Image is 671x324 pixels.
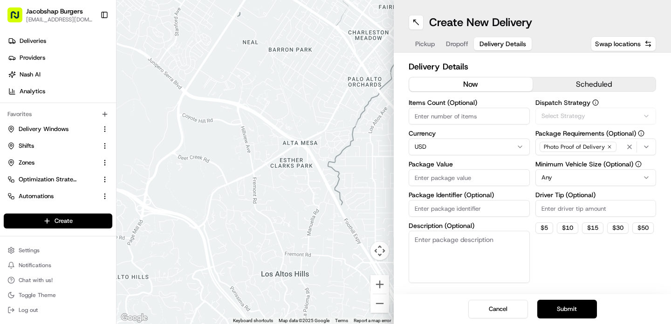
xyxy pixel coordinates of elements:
a: Terms [335,318,348,323]
button: Submit [537,300,597,318]
label: Description (Optional) [409,222,530,229]
div: Past conversations [9,121,60,129]
input: Clear [24,60,154,70]
button: Zones [4,155,112,170]
div: 📗 [9,184,17,192]
img: 1736555255976-a54dd68f-1ca7-489b-9aae-adbdc363a1c4 [19,145,26,152]
span: Photo Proof of Delivery [544,143,605,151]
a: Analytics [4,84,116,99]
button: Automations [4,189,112,204]
button: Notifications [4,259,112,272]
span: Pickup [415,39,435,48]
button: Toggle Theme [4,289,112,302]
span: [DATE] [130,145,150,152]
p: Welcome 👋 [9,37,170,52]
label: Items Count (Optional) [409,99,530,106]
button: Shifts [4,138,112,153]
button: $10 [557,222,578,234]
a: Zones [7,159,97,167]
span: Deliveries [20,37,46,45]
img: Joana Marie Avellanoza [9,136,24,151]
button: Minimum Vehicle Size (Optional) [635,161,642,167]
label: Minimum Vehicle Size (Optional) [535,161,657,167]
img: Google [119,312,150,324]
a: Powered byPylon [66,206,113,213]
img: Nash [9,9,28,28]
span: Create [55,217,73,225]
a: Delivery Windows [7,125,97,133]
h1: Create New Delivery [429,15,532,30]
button: Package Requirements (Optional) [638,130,644,137]
a: Providers [4,50,116,65]
span: Map data ©2025 Google [279,318,329,323]
div: Favorites [4,107,112,122]
div: We're available if you need us! [42,98,128,106]
button: Settings [4,244,112,257]
span: Pylon [93,206,113,213]
input: Enter package value [409,169,530,186]
button: Dispatch Strategy [592,99,599,106]
span: Providers [20,54,45,62]
a: Shifts [7,142,97,150]
h2: Delivery Details [409,60,656,73]
a: Optimization Strategy [7,175,97,184]
input: Enter package identifier [409,200,530,217]
button: Cancel [468,300,528,318]
span: Delivery Details [479,39,526,48]
button: [EMAIL_ADDRESS][DOMAIN_NAME] [26,16,93,23]
button: Jacobshap Burgers [26,7,83,16]
div: Start new chat [42,89,153,98]
span: Zones [19,159,34,167]
button: Map camera controls [370,241,389,260]
a: Nash AI [4,67,116,82]
button: Photo Proof of Delivery [535,138,657,155]
button: Keyboard shortcuts [233,317,273,324]
button: $30 [607,222,629,234]
label: Package Value [409,161,530,167]
button: now [409,77,533,91]
label: Dispatch Strategy [535,99,657,106]
span: Knowledge Base [19,183,71,193]
span: Optimization Strategy [19,175,77,184]
a: Open this area in Google Maps (opens a new window) [119,312,150,324]
span: Nash AI [20,70,41,79]
button: Create [4,214,112,228]
input: Enter number of items [409,108,530,124]
label: Currency [409,130,530,137]
span: Log out [19,306,38,314]
input: Enter driver tip amount [535,200,657,217]
span: Swap locations [595,39,641,48]
button: Zoom out [370,294,389,313]
button: Optimization Strategy [4,172,112,187]
a: Deliveries [4,34,116,48]
a: 📗Knowledge Base [6,179,75,196]
label: Package Identifier (Optional) [409,192,530,198]
div: 💻 [79,184,86,192]
button: Chat with us! [4,274,112,287]
button: $5 [535,222,553,234]
span: Shifts [19,142,34,150]
button: Swap locations [591,36,656,51]
a: Report a map error [354,318,391,323]
span: Settings [19,247,40,254]
span: Delivery Windows [19,125,68,133]
button: Jacobshap Burgers[EMAIL_ADDRESS][DOMAIN_NAME] [4,4,96,26]
button: $50 [632,222,654,234]
button: See all [144,119,170,131]
label: Package Requirements (Optional) [535,130,657,137]
span: • [125,145,129,152]
span: API Documentation [88,183,150,193]
span: Automations [19,192,54,200]
span: [PERSON_NAME] [PERSON_NAME] [29,145,123,152]
img: 1736555255976-a54dd68f-1ca7-489b-9aae-adbdc363a1c4 [9,89,26,106]
span: Dropoff [446,39,468,48]
span: Toggle Theme [19,291,56,299]
span: Chat with us! [19,276,53,284]
label: Driver Tip (Optional) [535,192,657,198]
button: scheduled [533,77,656,91]
button: Delivery Windows [4,122,112,137]
a: 💻API Documentation [75,179,153,196]
button: Start new chat [158,92,170,103]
